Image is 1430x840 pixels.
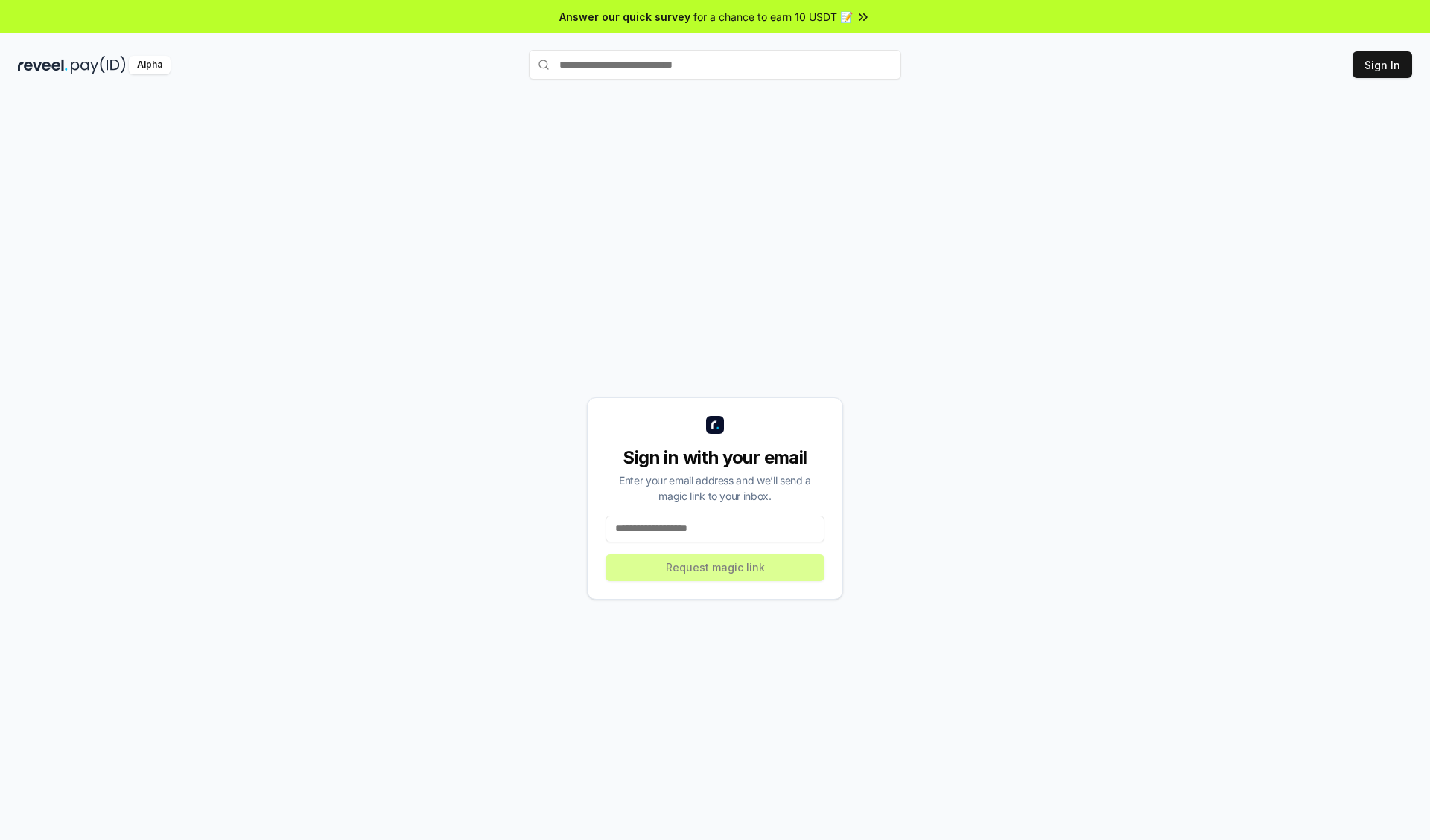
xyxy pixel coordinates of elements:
div: Enter your email address and we’ll send a magic link to your inbox. [606,472,824,504]
div: Alpha [129,56,171,74]
span: for a chance to earn 10 USDT 📝 [693,9,853,25]
img: reveel_dark [18,56,68,74]
img: pay_id [71,56,126,74]
span: Answer our quick survey [559,9,690,25]
img: logo_small [706,416,724,434]
button: Sign In [1353,51,1412,78]
div: Sign in with your email [606,446,824,469]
